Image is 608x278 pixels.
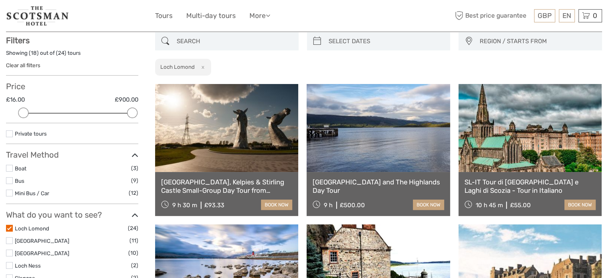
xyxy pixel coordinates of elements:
[15,190,49,196] a: Mini Bus / Car
[313,178,444,194] a: [GEOGRAPHIC_DATA] and The Highlands Day Tour
[161,178,292,194] a: [GEOGRAPHIC_DATA], Kelpies & Stirling Castle Small-Group Day Tour from [GEOGRAPHIC_DATA]
[15,250,69,256] a: [GEOGRAPHIC_DATA]
[92,12,102,22] button: Open LiveChat chat widget
[129,188,138,198] span: (12)
[324,202,333,209] span: 9 h
[155,10,173,22] a: Tours
[172,202,197,209] span: 9 h 30 m
[173,34,295,48] input: SEARCH
[464,178,596,194] a: SL-IT Tour di [GEOGRAPHIC_DATA] e Laghi di Scozia - Tour in Italiano
[15,130,47,137] a: Private tours
[131,261,138,270] span: (2)
[476,35,598,48] button: REGION / STARTS FROM
[6,96,25,104] label: £16.00
[130,236,138,245] span: (11)
[559,9,575,22] div: EN
[6,150,138,160] h3: Travel Method
[11,14,90,20] p: We're away right now. Please check back later!
[15,165,26,172] a: Boat
[564,200,596,210] a: book now
[58,49,64,57] label: 24
[261,200,292,210] a: book now
[15,225,49,232] a: Loch Lomond
[592,12,598,20] span: 0
[15,238,69,244] a: [GEOGRAPHIC_DATA]
[115,96,138,104] label: £900.00
[128,224,138,233] span: (24)
[131,176,138,185] span: (9)
[538,12,552,20] span: GBP
[186,10,236,22] a: Multi-day tours
[6,82,138,91] h3: Price
[249,10,270,22] a: More
[196,63,207,71] button: x
[6,62,40,68] a: Clear all filters
[453,9,532,22] span: Best price guarantee
[131,164,138,173] span: (3)
[510,202,530,209] div: £55.00
[6,6,69,26] img: 681-f48ba2bd-dfbf-4b64-890c-b5e5c75d9d66_logo_small.jpg
[413,200,444,210] a: book now
[6,36,30,45] strong: Filters
[325,34,447,48] input: SELECT DATES
[6,49,138,62] div: Showing ( ) out of ( ) tours
[15,178,24,184] a: Bus
[128,248,138,258] span: (10)
[475,202,502,209] span: 10 h 45 m
[31,49,37,57] label: 18
[15,262,41,269] a: Loch Ness
[340,202,365,209] div: £500.00
[160,64,195,70] h2: Loch Lomond
[204,202,224,209] div: £93.33
[6,210,138,220] h3: What do you want to see?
